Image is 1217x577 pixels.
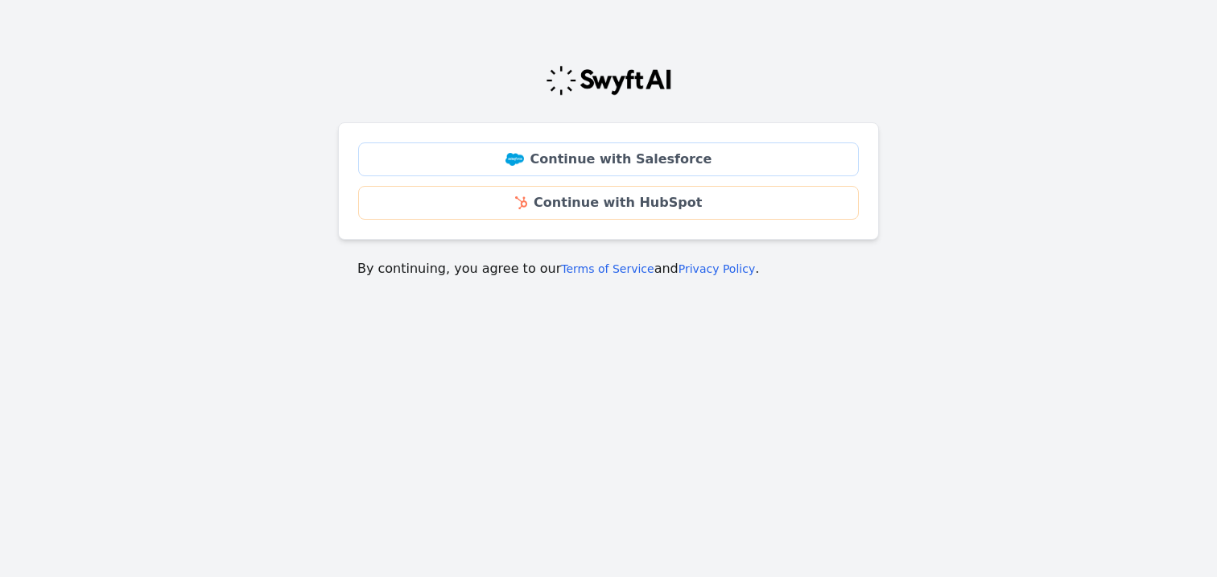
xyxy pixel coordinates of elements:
a: Continue with Salesforce [358,142,859,176]
img: Swyft Logo [545,64,672,97]
img: HubSpot [515,196,527,209]
a: Continue with HubSpot [358,186,859,220]
a: Privacy Policy [679,262,755,275]
p: By continuing, you agree to our and . [357,259,860,278]
a: Terms of Service [561,262,654,275]
img: Salesforce [505,153,524,166]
